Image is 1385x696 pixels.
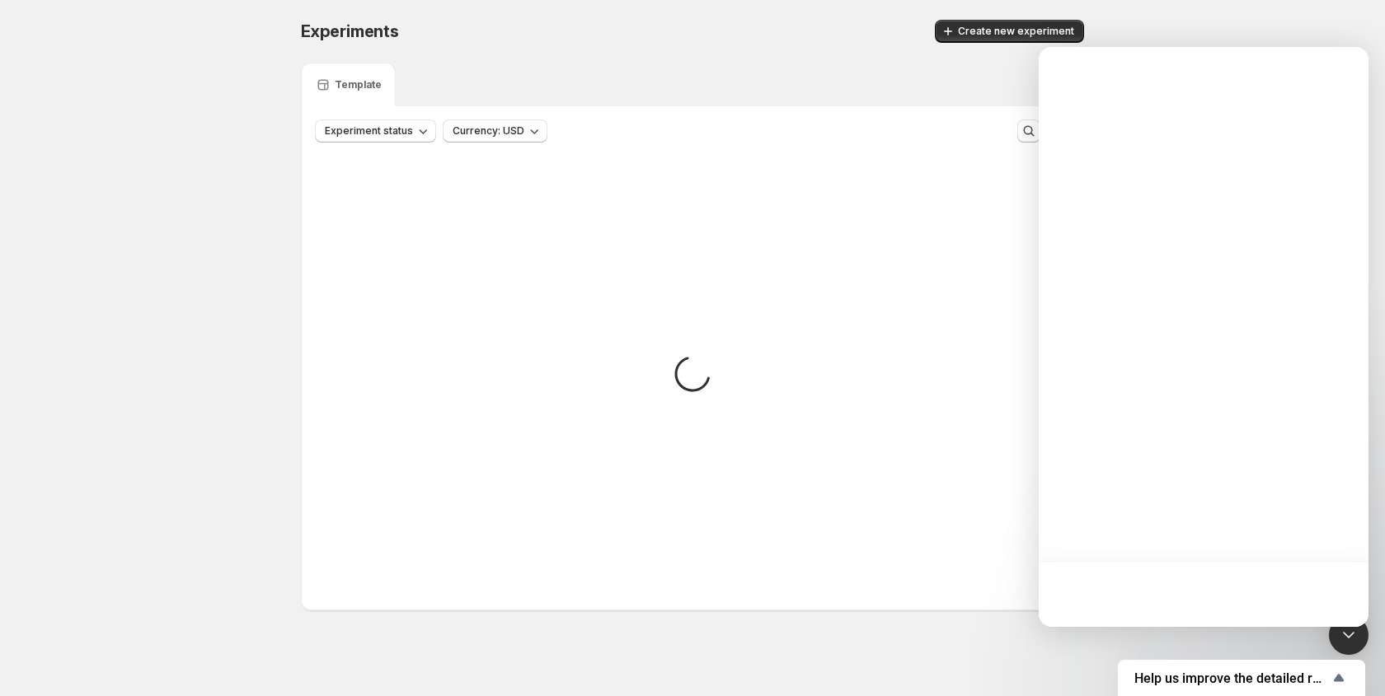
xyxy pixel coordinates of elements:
button: Experiment status [315,119,436,142]
button: Create new experiment [935,20,1084,43]
span: Currency: USD [453,124,524,138]
div: Open Intercom Messenger [1329,615,1369,655]
button: Currency: USD [443,119,547,142]
p: Template [335,78,382,91]
span: Experiment status [325,124,413,138]
span: Help us improve the detailed report for A/B campaigns [1134,670,1329,686]
span: Experiments [301,21,399,41]
span: Create new experiment [958,25,1074,38]
button: Show survey - Help us improve the detailed report for A/B campaigns [1134,668,1349,688]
